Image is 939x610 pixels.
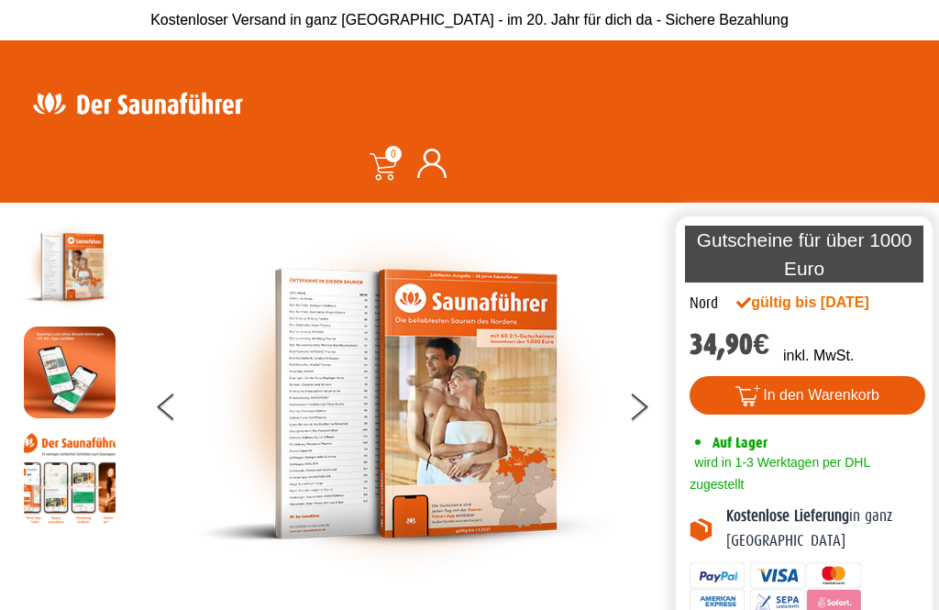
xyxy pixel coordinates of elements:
[690,327,769,361] bdi: 34,90
[685,226,923,283] p: Gutscheine für über 1000 Euro
[690,292,718,316] div: Nord
[385,146,402,162] span: 0
[24,327,116,418] img: MOCKUP-iPhone_regional
[198,221,611,587] img: der-saunafuehrer-2025-nord
[713,434,768,451] span: Auf Lager
[690,376,925,415] button: In den Warenkorb
[726,505,919,553] p: in ganz [GEOGRAPHIC_DATA]
[690,455,869,492] span: wird in 1-3 Werktagen per DHL zugestellt
[150,12,789,28] span: Kostenloser Versand in ganz [GEOGRAPHIC_DATA] - im 20. Jahr für dich da - Sichere Bezahlung
[736,292,878,314] div: gültig bis [DATE]
[24,432,116,524] img: Anleitung7tn
[24,221,116,313] img: der-saunafuehrer-2025-nord
[753,327,769,361] span: €
[783,345,854,367] p: inkl. MwSt.
[726,507,849,525] b: Kostenlose Lieferung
